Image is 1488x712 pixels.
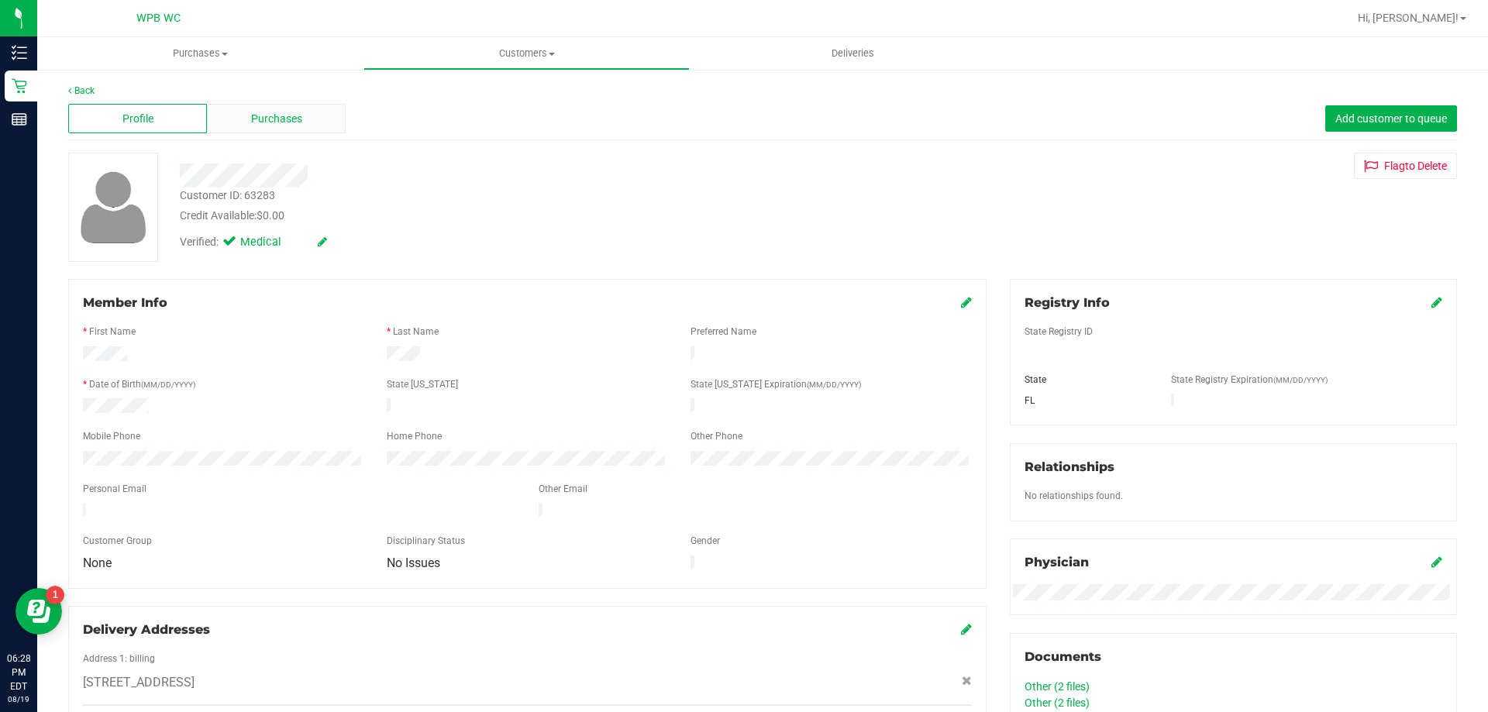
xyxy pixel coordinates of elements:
[690,37,1016,70] a: Deliveries
[1025,325,1093,339] label: State Registry ID
[1358,12,1459,24] span: Hi, [PERSON_NAME]!
[46,586,64,604] iframe: Resource center unread badge
[1171,373,1328,387] label: State Registry Expiration
[89,377,195,391] label: Date of Birth
[7,693,30,705] p: 08/19
[811,46,895,60] span: Deliveries
[1273,376,1328,384] span: (MM/DD/YYYY)
[122,111,153,127] span: Profile
[83,673,195,692] span: [STREET_ADDRESS]
[257,209,284,222] span: $0.00
[1025,295,1110,310] span: Registry Info
[180,234,327,251] div: Verified:
[12,112,27,127] inline-svg: Reports
[141,380,195,389] span: (MM/DD/YYYY)
[807,380,861,389] span: (MM/DD/YYYY)
[364,46,689,60] span: Customers
[1025,680,1090,693] a: Other (2 files)
[1013,394,1160,408] div: FL
[691,325,756,339] label: Preferred Name
[83,652,155,666] label: Address 1: billing
[12,78,27,94] inline-svg: Retail
[1013,373,1160,387] div: State
[539,482,587,496] label: Other Email
[1025,649,1101,664] span: Documents
[73,167,154,247] img: user-icon.png
[393,325,439,339] label: Last Name
[691,429,742,443] label: Other Phone
[1025,697,1090,709] a: Other (2 files)
[37,37,363,70] a: Purchases
[691,377,861,391] label: State [US_STATE] Expiration
[83,295,167,310] span: Member Info
[1025,459,1114,474] span: Relationships
[387,555,440,570] span: No Issues
[387,534,465,548] label: Disciplinary Status
[83,555,112,570] span: None
[89,325,136,339] label: First Name
[136,12,181,25] span: WPB WC
[12,45,27,60] inline-svg: Inventory
[68,85,95,96] a: Back
[240,234,302,251] span: Medical
[7,652,30,693] p: 06:28 PM EDT
[180,208,863,224] div: Credit Available:
[83,482,146,496] label: Personal Email
[83,622,210,637] span: Delivery Addresses
[1354,153,1457,179] button: Flagto Delete
[15,588,62,635] iframe: Resource center
[1325,105,1457,132] button: Add customer to queue
[83,534,152,548] label: Customer Group
[83,429,140,443] label: Mobile Phone
[251,111,302,127] span: Purchases
[1025,489,1123,503] label: No relationships found.
[363,37,690,70] a: Customers
[180,187,275,204] div: Customer ID: 63283
[691,534,720,548] label: Gender
[387,377,458,391] label: State [US_STATE]
[1025,555,1089,569] span: Physician
[37,46,363,60] span: Purchases
[387,429,442,443] label: Home Phone
[1335,112,1447,125] span: Add customer to queue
